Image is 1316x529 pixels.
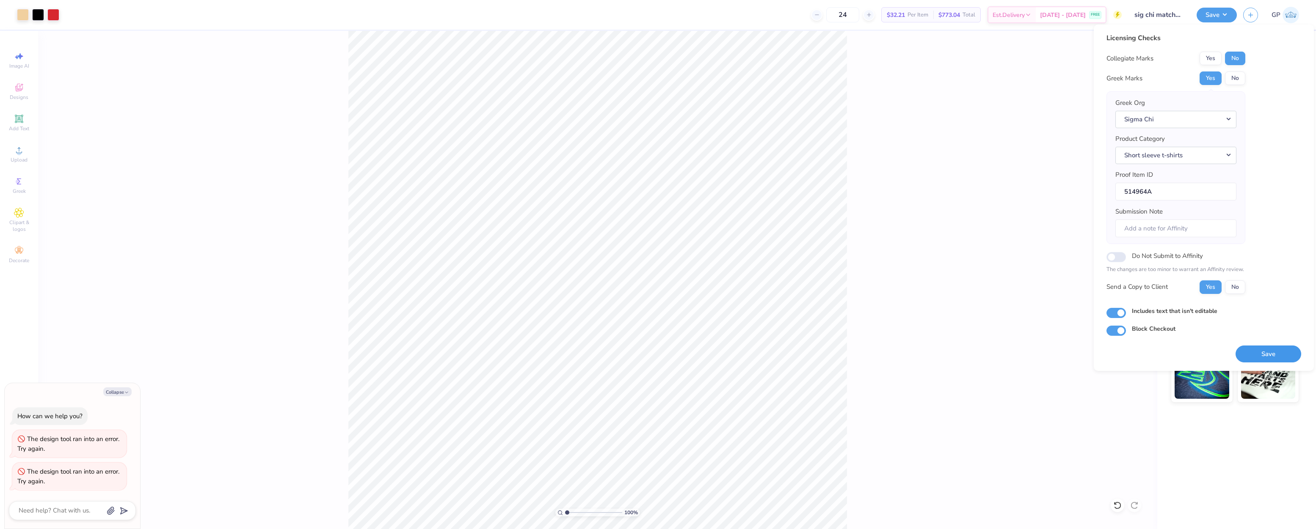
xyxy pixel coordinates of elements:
span: Est. Delivery [993,11,1025,19]
label: Includes text that isn't editable [1132,307,1217,315]
label: Proof Item ID [1115,170,1153,180]
div: Greek Marks [1106,74,1142,83]
label: Do Not Submit to Affinity [1132,250,1203,261]
div: The design tool ran into an error. Try again. [17,435,119,453]
input: – – [826,7,859,22]
span: Greek [13,188,26,195]
button: Sigma Chi [1115,111,1236,128]
span: Per Item [908,11,928,19]
span: $773.04 [938,11,960,19]
label: Greek Org [1115,98,1145,108]
div: Licensing Checks [1106,33,1245,43]
button: Save [1236,345,1301,363]
input: Untitled Design [1128,6,1190,23]
button: No [1225,52,1245,65]
button: No [1225,71,1245,85]
span: FREE [1091,12,1100,18]
button: No [1225,280,1245,294]
span: Image AI [9,63,29,69]
span: GP [1272,10,1280,20]
p: The changes are too minor to warrant an Affinity review. [1106,266,1245,274]
img: Water based Ink [1241,356,1296,399]
label: Product Category [1115,134,1165,144]
img: Germaine Penalosa [1283,7,1299,23]
span: $32.21 [887,11,905,19]
div: How can we help you? [17,412,83,420]
label: Block Checkout [1132,324,1175,333]
button: Yes [1200,71,1222,85]
span: Add Text [9,125,29,132]
button: Collapse [103,387,132,396]
span: [DATE] - [DATE] [1040,11,1086,19]
button: Save [1197,8,1237,22]
span: Upload [11,156,28,163]
div: Collegiate Marks [1106,54,1153,63]
div: The design tool ran into an error. Try again. [17,467,119,485]
button: Short sleeve t-shirts [1115,147,1236,164]
span: Decorate [9,257,29,264]
label: Submission Note [1115,207,1163,217]
button: Yes [1200,52,1222,65]
span: Designs [10,94,28,101]
span: Clipart & logos [4,219,34,233]
div: Send a Copy to Client [1106,282,1168,292]
button: Yes [1200,280,1222,294]
a: GP [1272,7,1299,23]
span: Total [963,11,975,19]
span: 100 % [624,509,638,516]
img: Glow in the Dark Ink [1175,356,1229,399]
input: Add a note for Affinity [1115,219,1236,238]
